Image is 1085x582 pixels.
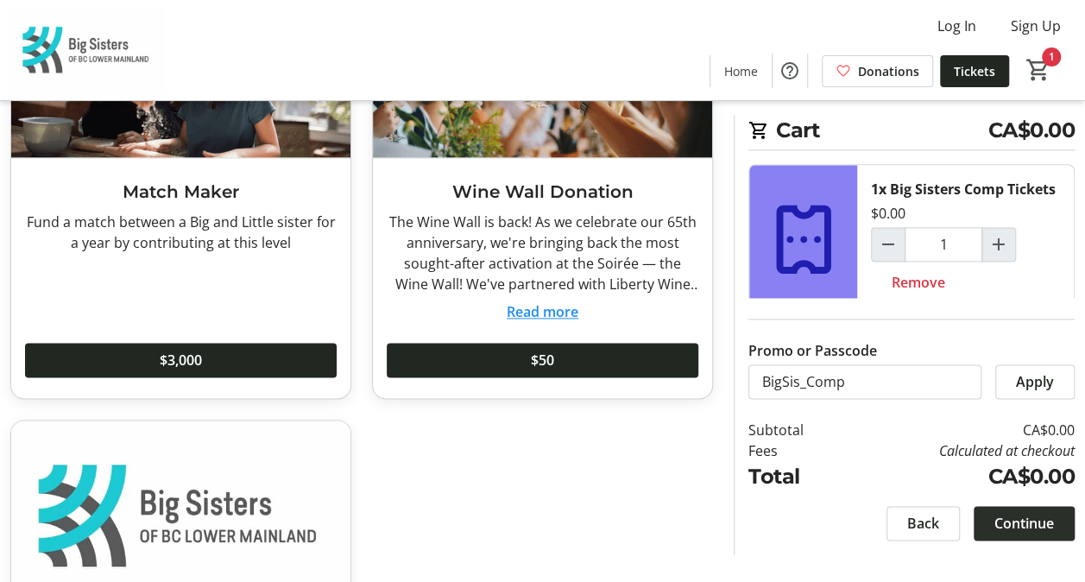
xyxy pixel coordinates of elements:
[748,115,1075,150] h2: Cart
[724,62,758,80] span: Home
[773,54,807,88] button: Help
[872,228,905,261] button: Decrement by one
[997,12,1075,40] button: Sign Up
[940,55,1009,87] a: Tickets
[1016,371,1054,392] span: Apply
[25,343,337,377] button: $3,000
[954,62,995,80] span: Tickets
[25,179,337,205] h3: Match Maker
[160,350,202,370] span: $3,000
[748,340,877,361] label: Promo or Passcode
[907,513,939,534] span: Back
[387,343,698,377] button: $50
[905,227,982,262] input: Big Sisters Comp Tickets Quantity
[387,179,698,205] h3: Wine Wall Donation
[507,301,578,322] button: Read more
[982,228,1015,261] button: Increment by one
[748,420,842,440] td: Subtotal
[937,16,976,36] span: Log In
[924,12,990,40] button: Log In
[988,115,1076,146] span: CA$0.00
[842,420,1075,440] td: CA$0.00
[871,179,1056,199] div: 1x Big Sisters Comp Tickets
[842,440,1075,461] td: Calculated at checkout
[994,513,1054,534] span: Continue
[822,55,933,87] a: Donations
[387,212,698,294] div: The Wine Wall is back! As we celebrate our 65th anniversary, we're bringing back the most sought-...
[974,506,1075,541] button: Continue
[995,364,1075,399] button: Apply
[1011,16,1061,36] span: Sign Up
[858,62,919,80] span: Donations
[1023,54,1054,85] button: Cart
[892,272,945,293] span: Remove
[871,203,905,224] div: $0.00
[748,440,842,461] td: Fees
[871,265,966,300] button: Remove
[748,461,842,492] td: Total
[748,364,981,399] input: Enter promo or passcode
[710,55,772,87] a: Home
[10,7,164,93] img: Big Sisters of BC Lower Mainland's Logo
[531,350,554,370] span: $50
[25,212,337,253] div: Fund a match between a Big and Little sister for a year by contributing at this level
[886,506,960,541] button: Back
[842,461,1075,492] td: CA$0.00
